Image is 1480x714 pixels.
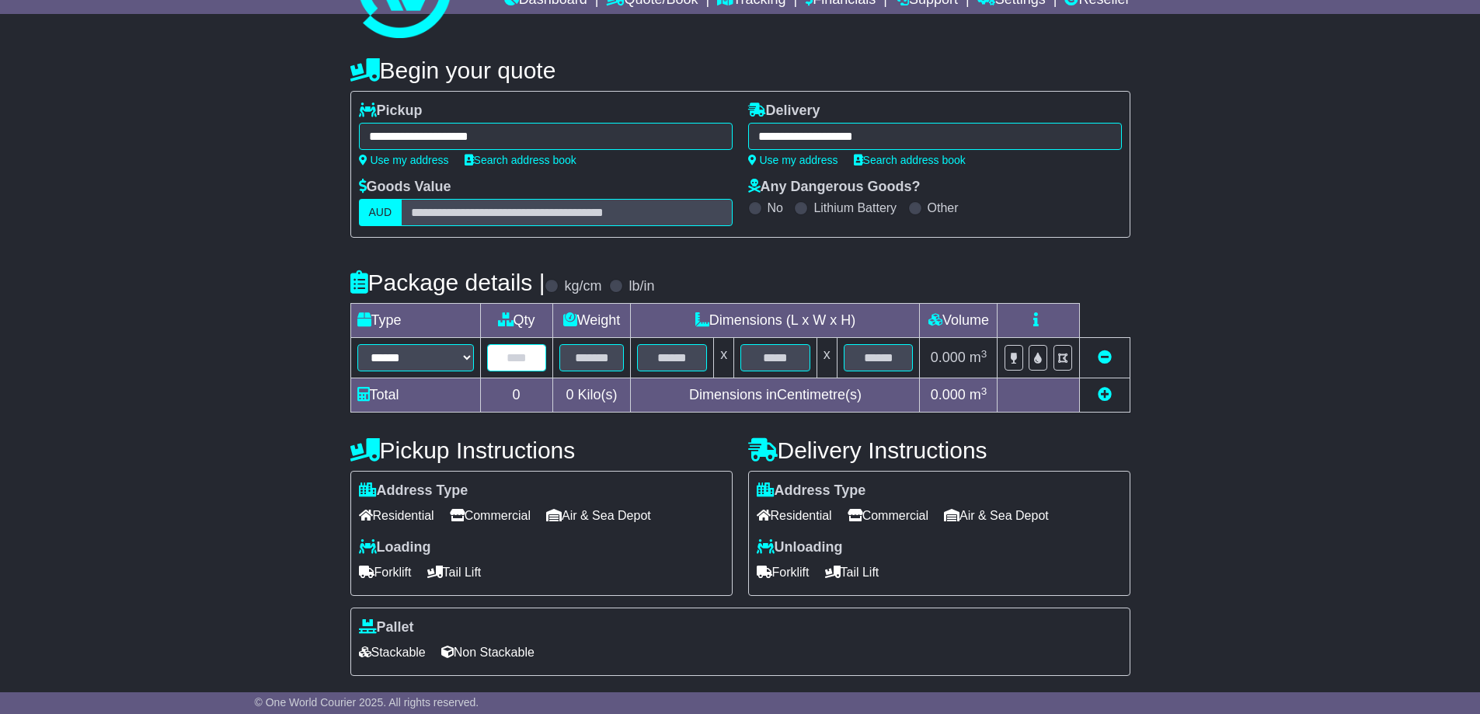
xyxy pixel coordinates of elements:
label: Address Type [757,482,866,500]
a: Use my address [748,154,838,166]
label: Other [928,200,959,215]
a: Search address book [854,154,966,166]
sup: 3 [981,348,987,360]
span: Forklift [757,560,810,584]
td: Type [350,304,480,338]
h4: Pickup Instructions [350,437,733,463]
span: Tail Lift [825,560,879,584]
label: Pickup [359,103,423,120]
span: 0.000 [931,387,966,402]
span: Residential [359,503,434,528]
label: Goods Value [359,179,451,196]
h4: Begin your quote [350,57,1130,83]
span: Air & Sea Depot [944,503,1049,528]
a: Search address book [465,154,576,166]
label: Pallet [359,619,414,636]
span: Non Stackable [441,640,535,664]
td: Volume [920,304,998,338]
label: Lithium Battery [813,200,897,215]
span: m [970,350,987,365]
span: Stackable [359,640,426,664]
td: x [714,338,734,378]
label: No [768,200,783,215]
span: Commercial [848,503,928,528]
td: Dimensions (L x W x H) [631,304,920,338]
a: Add new item [1098,387,1112,402]
span: 0.000 [931,350,966,365]
label: kg/cm [564,278,601,295]
span: © One World Courier 2025. All rights reserved. [255,696,479,709]
td: 0 [480,378,552,413]
label: AUD [359,199,402,226]
label: Loading [359,539,431,556]
td: Qty [480,304,552,338]
td: x [817,338,837,378]
td: Kilo(s) [552,378,631,413]
a: Remove this item [1098,350,1112,365]
label: Address Type [359,482,468,500]
h4: Delivery Instructions [748,437,1130,463]
span: Residential [757,503,832,528]
sup: 3 [981,385,987,397]
label: Unloading [757,539,843,556]
td: Weight [552,304,631,338]
span: 0 [566,387,573,402]
td: Dimensions in Centimetre(s) [631,378,920,413]
span: m [970,387,987,402]
label: Delivery [748,103,820,120]
span: Air & Sea Depot [546,503,651,528]
span: Tail Lift [427,560,482,584]
td: Total [350,378,480,413]
span: Commercial [450,503,531,528]
a: Use my address [359,154,449,166]
span: Forklift [359,560,412,584]
label: lb/in [629,278,654,295]
h4: Package details | [350,270,545,295]
label: Any Dangerous Goods? [748,179,921,196]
